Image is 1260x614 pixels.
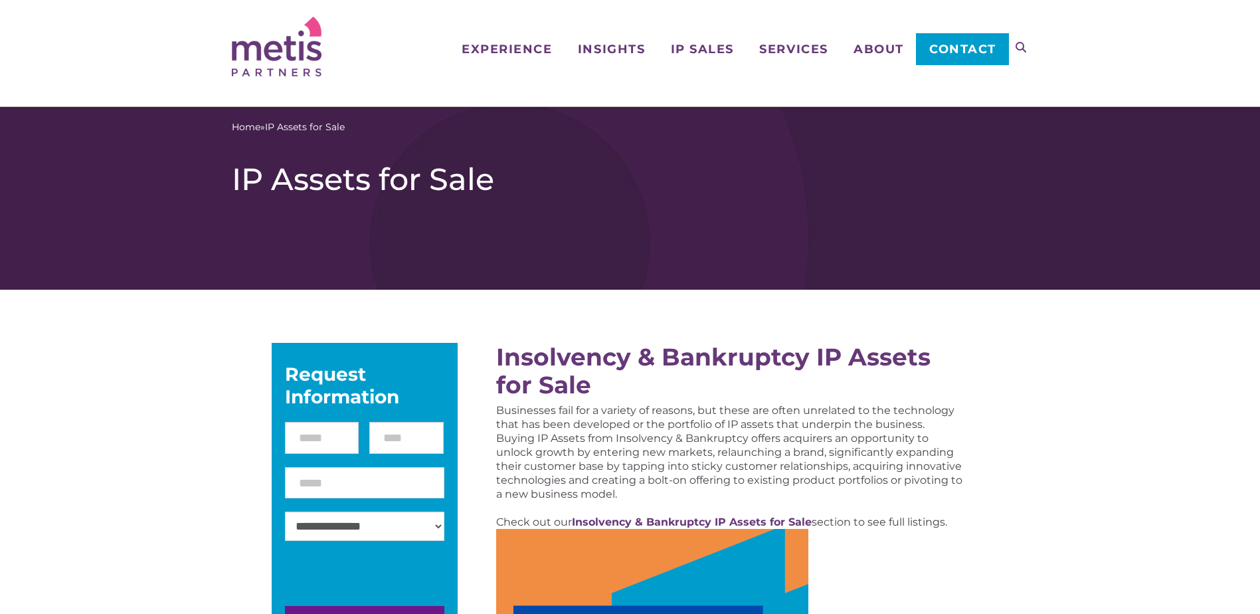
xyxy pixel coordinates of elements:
[572,516,812,528] a: Insolvency & Bankruptcy IP Assets for Sale
[232,161,1029,198] h1: IP Assets for Sale
[916,33,1008,65] a: Contact
[759,43,828,55] span: Services
[232,120,260,134] a: Home
[232,17,321,76] img: Metis Partners
[671,43,734,55] span: IP Sales
[496,342,931,399] a: Insolvency & Bankruptcy IP Assets for Sale
[496,515,963,529] p: Check out our section to see full listings.
[929,43,996,55] span: Contact
[462,43,552,55] span: Experience
[578,43,645,55] span: Insights
[265,120,345,134] span: IP Assets for Sale
[285,363,444,408] div: Request Information
[232,120,345,134] span: »
[496,403,963,501] p: Businesses fail for a variety of reasons, but these are often unrelated to the technology that ha...
[854,43,904,55] span: About
[285,554,487,606] iframe: reCAPTCHA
